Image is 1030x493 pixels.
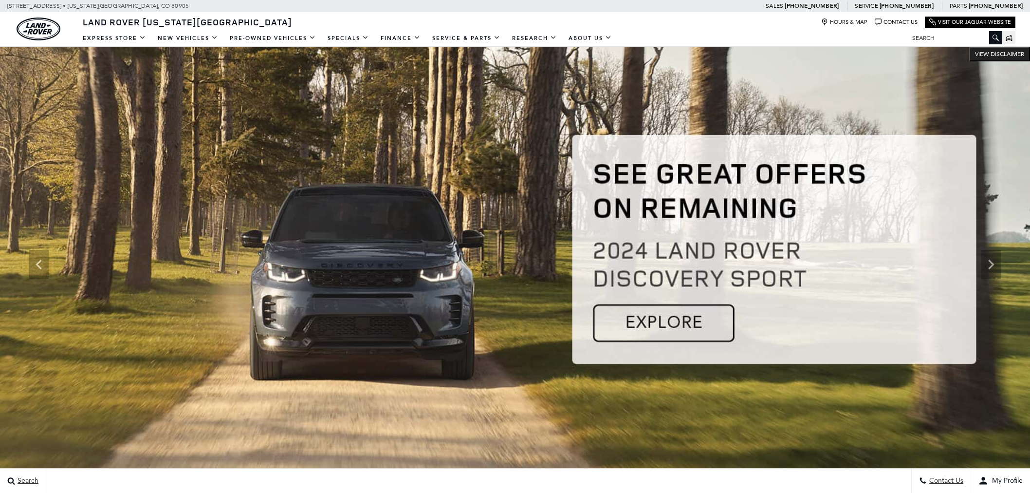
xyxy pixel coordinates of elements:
[971,469,1030,493] button: user-profile-menu
[83,16,292,28] span: Land Rover [US_STATE][GEOGRAPHIC_DATA]
[988,477,1023,485] span: My Profile
[969,47,1030,61] button: VIEW DISCLAIMER
[152,30,224,47] a: New Vehicles
[17,18,60,40] a: land-rover
[426,30,506,47] a: Service & Parts
[563,30,618,47] a: About Us
[7,2,189,9] a: [STREET_ADDRESS] • [US_STATE][GEOGRAPHIC_DATA], CO 80905
[875,19,918,26] a: Contact Us
[855,2,878,9] span: Service
[975,50,1024,58] span: VIEW DISCLAIMER
[929,19,1011,26] a: Visit Our Jaguar Website
[905,32,1002,44] input: Search
[224,30,322,47] a: Pre-Owned Vehicles
[969,2,1023,10] a: [PHONE_NUMBER]
[15,477,38,485] span: Search
[77,16,298,28] a: Land Rover [US_STATE][GEOGRAPHIC_DATA]
[322,30,375,47] a: Specials
[880,2,934,10] a: [PHONE_NUMBER]
[77,30,152,47] a: EXPRESS STORE
[77,30,618,47] nav: Main Navigation
[927,477,963,485] span: Contact Us
[766,2,783,9] span: Sales
[506,30,563,47] a: Research
[785,2,839,10] a: [PHONE_NUMBER]
[17,18,60,40] img: Land Rover
[821,19,867,26] a: Hours & Map
[950,2,967,9] span: Parts
[375,30,426,47] a: Finance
